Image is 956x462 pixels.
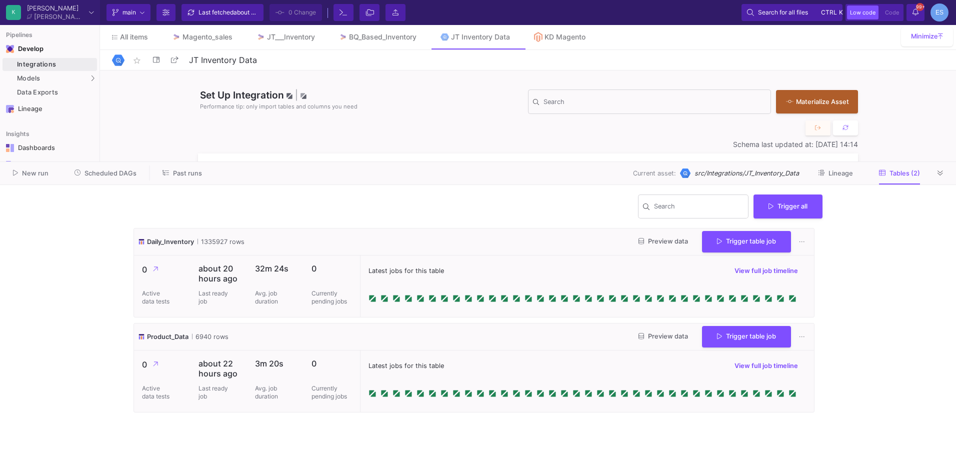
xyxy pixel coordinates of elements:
button: View full job timeline [726,358,806,373]
button: Preview data [630,329,696,344]
button: 99+ [906,4,924,21]
img: Navigation icon [6,144,14,152]
span: Trigger table job [717,332,776,340]
p: 0 [142,358,182,371]
div: BQ_Based_Inventory [349,33,416,41]
div: Magento_sales [182,33,232,41]
span: Low code [850,9,875,16]
button: Tables (2) [867,165,932,181]
div: Materialize Asset [786,97,843,106]
p: Currently pending jobs [311,384,352,400]
span: Preview data [638,332,688,340]
img: Tab icon [534,32,542,42]
span: View full job timeline [734,362,798,369]
button: View full job timeline [726,263,806,278]
span: View full job timeline [734,267,798,274]
div: Lineage [18,105,83,113]
button: Last fetchedabout 23 hours ago [181,4,263,21]
button: Materialize Asset [776,90,858,113]
p: Currently pending jobs [311,289,352,305]
a: Navigation iconDashboards [2,140,97,156]
p: Last ready job [198,384,228,400]
button: main [106,4,150,21]
a: Navigation iconWidgets [2,157,97,173]
span: Trigger table job [717,237,776,245]
button: Search for all filesctrlk [741,4,842,21]
button: Trigger table job [702,326,791,347]
p: Avg. job duration [255,289,285,305]
span: Trigger all [768,202,807,210]
button: Scheduled DAGs [62,165,149,181]
img: icon [138,332,145,341]
span: 6940 rows [192,332,228,341]
div: Schema last updated at: [DATE] 14:14 [198,140,858,148]
p: 3m 20s [255,358,295,368]
img: icon [138,237,145,246]
div: Data Exports [17,88,94,96]
div: Set Up Integration [198,88,528,115]
span: Search for all files [758,5,808,20]
span: about 23 hours ago [233,8,287,16]
p: Last ready job [198,289,228,305]
img: Logo [112,54,124,66]
div: Develop [18,45,33,53]
div: [PERSON_NAME] [27,5,85,11]
span: Code [885,9,899,16]
div: Last fetched [198,5,258,20]
div: [PERSON_NAME] [34,13,85,20]
span: Product_Data [147,332,188,341]
p: 0 [142,263,182,276]
div: JT Inventory Data [451,33,510,41]
button: Lineage [806,165,865,181]
div: Integrations [17,60,94,68]
span: Preview data [638,237,688,245]
img: Navigation icon [6,161,14,169]
span: src/Integrations/JT_Inventory_Data [694,168,799,178]
p: 32m 24s [255,263,295,273]
img: Navigation icon [6,105,14,113]
input: Search for Tables, Columns, etc. [543,99,766,107]
button: Preview data [630,234,696,249]
mat-icon: star_border [131,54,143,66]
p: Active data tests [142,289,172,305]
span: 1335927 rows [197,237,244,246]
span: Latest jobs for this table [368,361,444,370]
button: Trigger table job [702,231,791,252]
div: JT___Inventory [267,33,315,41]
p: Avg. job duration [255,384,285,400]
button: New run [1,165,60,181]
span: Lineage [828,169,853,177]
button: Code [882,5,902,19]
span: | [295,89,298,101]
span: All items [120,33,148,41]
p: 0 [311,358,352,368]
button: Trigger all [753,194,822,218]
span: 99+ [916,3,924,11]
p: 0 [311,263,352,273]
span: Tables (2) [889,169,920,177]
div: ES [930,3,948,21]
button: ctrlk [818,6,837,18]
p: about 20 hours ago [198,263,239,283]
img: Tab icon [256,33,265,41]
span: Performance tip: only import tables and columns you need [200,102,357,111]
button: Low code [847,5,878,19]
div: Dashboards [18,144,83,152]
a: Integrations [2,58,97,71]
img: Tab icon [172,33,180,41]
a: Navigation iconLineage [2,101,97,117]
button: Past runs [150,165,214,181]
span: Models [17,74,40,82]
span: ctrl [821,6,837,18]
span: k [839,6,843,18]
mat-expansion-panel-header: Navigation iconDevelop [2,41,97,57]
div: Widgets [18,161,83,169]
div: KD Magento [544,33,585,41]
span: New run [22,169,48,177]
img: [Legacy] Google BigQuery [680,168,690,178]
img: Tab icon [339,33,347,41]
a: Data Exports [2,86,97,99]
span: main [122,5,136,20]
span: Daily_Inventory [147,237,194,246]
span: Scheduled DAGs [84,169,136,177]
